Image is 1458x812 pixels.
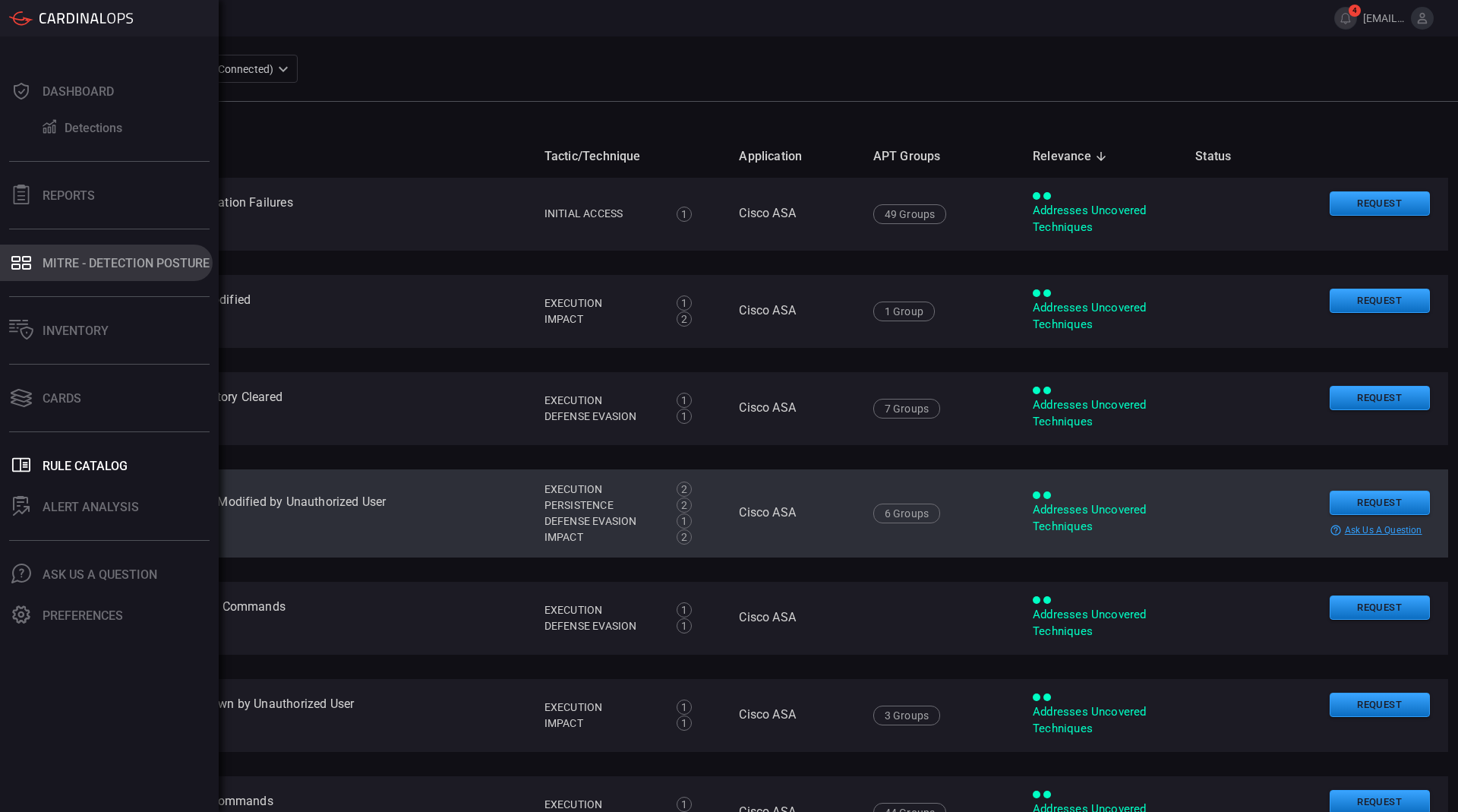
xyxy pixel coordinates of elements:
button: Request [1330,596,1430,621]
td: Cisco ASA - Crypto Related Commands [61,582,532,655]
th: APT Groups [861,134,1021,178]
button: Request [1330,191,1430,216]
td: Cisco ASA [727,275,860,348]
div: 1 [677,295,692,311]
div: 1 [677,513,692,529]
button: Request [1330,386,1430,411]
div: 1 [677,700,692,715]
td: Cisco ASA [727,582,860,655]
div: Defense Evasion [544,618,660,634]
div: 2 [677,482,692,497]
div: 7 Groups [873,399,940,419]
div: 6 Groups [873,504,940,523]
th: Tactic/Technique [532,134,727,178]
div: 1 [677,602,692,618]
div: MITRE - Detection Posture [43,256,210,270]
div: 1 [677,393,692,408]
div: 2 [677,498,692,513]
div: Impact [544,716,660,731]
div: 1 [677,409,692,424]
div: Execution [544,602,660,618]
td: Cisco ASA - Configuration Modified by Unauthorized User [61,469,532,558]
div: Execution [544,700,660,716]
td: Cisco ASA - Device Shutdown by Unauthorized User [61,679,532,752]
button: Request [1330,693,1430,718]
td: Cisco ASA [727,178,860,251]
div: Addresses Uncovered Techniques [1033,502,1171,535]
div: ALERT ANALYSIS [43,500,139,514]
span: Relevance [1033,147,1111,166]
div: 2 [677,529,692,545]
div: Defense Evasion [544,513,660,529]
div: Preferences [43,608,123,623]
div: Execution [544,295,660,311]
button: 4 [1334,7,1357,30]
div: 1 [677,618,692,633]
div: Addresses Uncovered Techniques [1033,607,1171,640]
span: Status [1195,147,1251,166]
div: Impact [544,529,660,545]
div: 1 [677,207,692,222]
div: Cards [43,391,81,406]
td: Cisco ASA - BGP Authentication Failures [61,178,532,251]
div: Addresses Uncovered Techniques [1033,203,1171,235]
div: Impact [544,311,660,327]
div: Addresses Uncovered Techniques [1033,300,1171,333]
div: Rule Catalog [43,459,128,473]
div: Detections [65,121,122,135]
td: Cisco ASA - Boot Mode Modified [61,275,532,348]
div: 1 [677,797,692,812]
div: Initial Access [544,206,660,222]
div: Addresses Uncovered Techniques [1033,397,1171,430]
div: Reports [43,188,95,203]
div: 2 [677,311,692,327]
div: 1 [677,716,692,731]
button: Request [1330,491,1430,516]
td: Cisco ASA - Command History Cleared [61,372,532,445]
div: Inventory [43,324,109,338]
div: Execution [544,482,660,498]
span: 4 [1349,5,1361,17]
td: Cisco ASA [727,372,860,445]
div: 3 Groups [873,706,940,725]
div: Dashboard [43,84,114,99]
div: 1 Group [873,302,935,321]
div: ask us a question [1330,524,1436,536]
span: Application [739,147,822,166]
div: Ask Us A Question [43,567,157,582]
div: Addresses Uncovered Techniques [1033,704,1171,737]
td: Cisco ASA [727,469,860,558]
span: [EMAIL_ADDRESS][DOMAIN_NAME] [1363,12,1405,24]
div: Execution [544,393,660,409]
td: Cisco ASA [727,679,860,752]
div: 49 Groups [873,204,947,224]
div: Persistence [544,498,660,513]
div: Defense Evasion [544,409,660,425]
button: Request [1330,289,1430,314]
